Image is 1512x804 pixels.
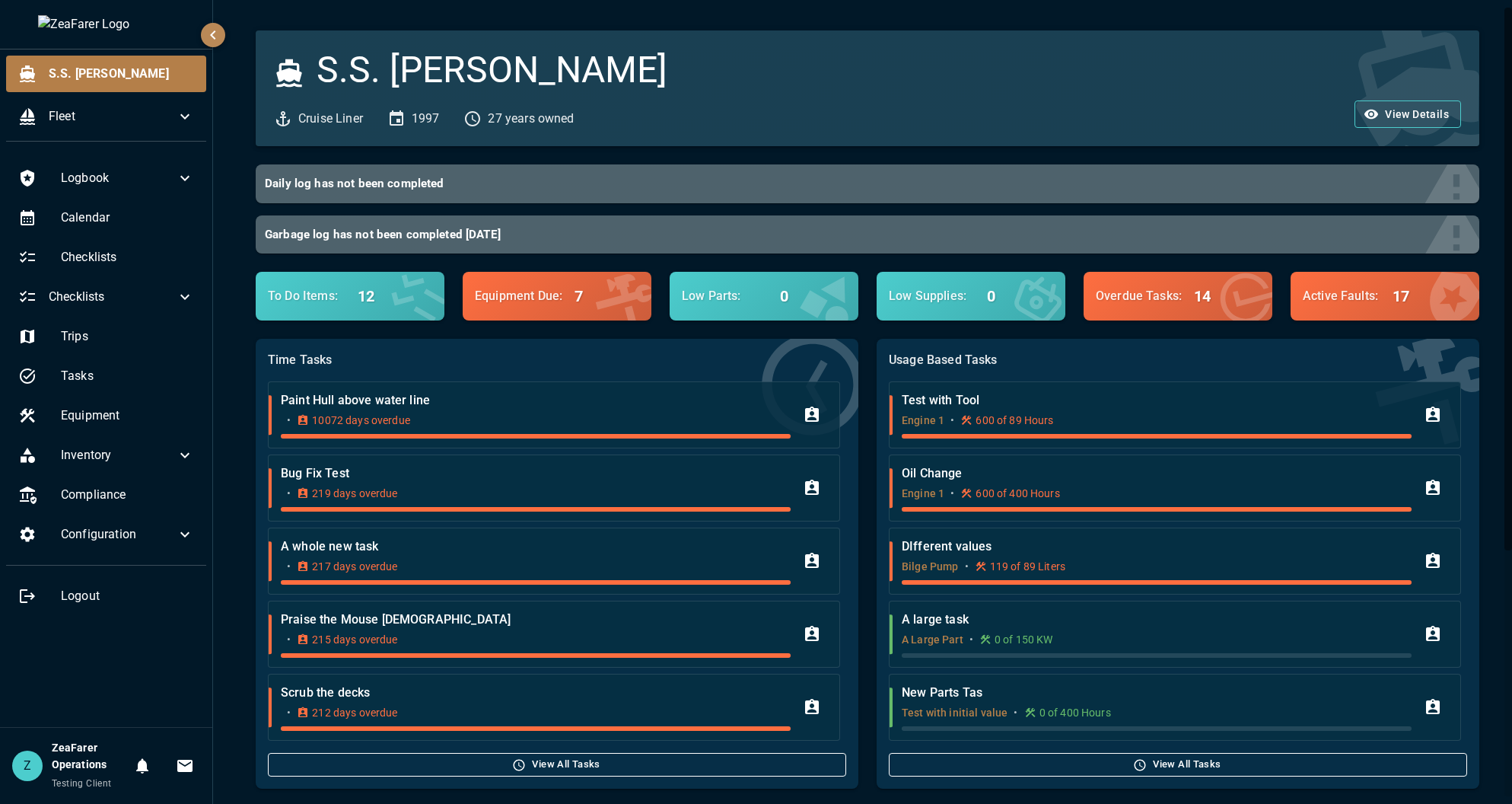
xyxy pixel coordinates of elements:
[797,546,827,576] button: Assign Task
[1418,400,1448,430] button: Assign Task
[889,287,975,305] p: Low Supplies :
[412,110,440,128] p: 1997
[281,611,791,629] p: Praise the Mouse [DEMOGRAPHIC_DATA]
[49,288,176,306] span: Checklists
[61,367,194,385] span: Tasks
[1096,287,1182,305] p: Overdue Tasks :
[6,437,206,474] div: Inventory
[170,751,200,781] button: Invitations
[6,279,206,315] div: Checklists
[902,705,1007,720] p: Test with initial value
[1418,473,1448,503] button: Assign Task
[256,164,1479,203] button: Daily log has not been completed
[312,559,397,574] p: 217 days overdue
[987,284,995,308] h6: 0
[298,110,363,128] p: Cruise Liner
[52,740,127,774] h6: ZeaFarer Operations
[281,391,791,410] p: Paint Hull above water line
[902,611,1412,629] p: A large task
[268,351,846,369] p: Time Tasks
[889,351,1467,369] p: Usage Based Tasks
[575,284,583,308] h6: 7
[902,559,959,574] p: Bilge Pump
[61,486,194,504] span: Compliance
[6,516,206,553] div: Configuration
[61,169,176,187] span: Logbook
[61,446,176,464] span: Inventory
[287,705,291,720] p: •
[52,778,112,789] span: Testing Client
[287,486,291,501] p: •
[61,327,194,346] span: Trips
[902,486,944,501] p: Engine 1
[780,284,788,308] h6: 0
[61,209,194,227] span: Calendar
[265,174,1458,194] h6: Daily log has not been completed
[797,400,827,430] button: Assign Task
[281,538,791,556] p: A whole new task
[976,413,1053,428] p: 600 of 89 Hours
[6,239,206,276] div: Checklists
[287,632,291,647] p: •
[488,110,574,128] p: 27 years owned
[990,559,1065,574] p: 119 of 89 Liters
[797,692,827,723] button: Assign Task
[965,559,969,574] p: •
[256,215,1479,254] button: Garbage log has not been completed [DATE]
[358,284,374,308] h6: 12
[1418,692,1448,723] button: Assign Task
[317,49,667,91] h3: S.S. [PERSON_NAME]
[976,486,1059,501] p: 600 of 400 Hours
[6,199,206,236] div: Calendar
[969,632,973,647] p: •
[312,632,397,647] p: 215 days overdue
[682,287,768,305] p: Low Parts :
[268,287,345,305] p: To Do Items :
[902,632,963,647] p: A Large Part
[797,473,827,503] button: Assign Task
[6,318,206,355] div: Trips
[1393,284,1409,308] h6: 17
[61,248,194,266] span: Checklists
[38,15,175,33] img: ZeaFarer Logo
[902,464,1412,483] p: Oil Change
[902,684,1412,702] p: New Parts Tas
[281,464,791,483] p: Bug Fix Test
[6,397,206,434] div: Equipment
[475,287,562,305] p: Equipment Due :
[265,225,1458,245] h6: Garbage log has not been completed [DATE]
[312,413,410,428] p: 10072 days overdue
[6,56,206,92] div: S.S. [PERSON_NAME]
[6,160,206,196] div: Logbook
[61,407,194,425] span: Equipment
[61,587,194,605] span: Logout
[1418,619,1448,649] button: Assign Task
[49,107,176,126] span: Fleet
[127,751,158,781] button: Notifications
[902,538,1412,556] p: DIfferent values
[995,632,1053,647] p: 0 of 150 KW
[287,413,291,428] p: •
[902,391,1412,410] p: Test with Tool
[902,413,944,428] p: Engine 1
[950,486,954,501] p: •
[268,753,846,777] button: View All Tasks
[6,98,206,135] div: Fleet
[6,358,206,394] div: Tasks
[312,705,397,720] p: 212 days overdue
[281,684,791,702] p: Scrub the decks
[889,753,1467,777] button: View All Tasks
[950,413,954,428] p: •
[1194,284,1211,308] h6: 14
[1354,100,1461,129] button: View Details
[6,578,206,614] div: Logout
[287,559,291,574] p: •
[312,486,397,501] p: 219 days overdue
[61,525,176,544] span: Configuration
[12,751,43,781] div: Z
[1014,705,1017,720] p: •
[6,477,206,513] div: Compliance
[1303,287,1380,305] p: Active Faults :
[797,619,827,649] button: Assign Task
[1039,705,1111,720] p: 0 of 400 Hours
